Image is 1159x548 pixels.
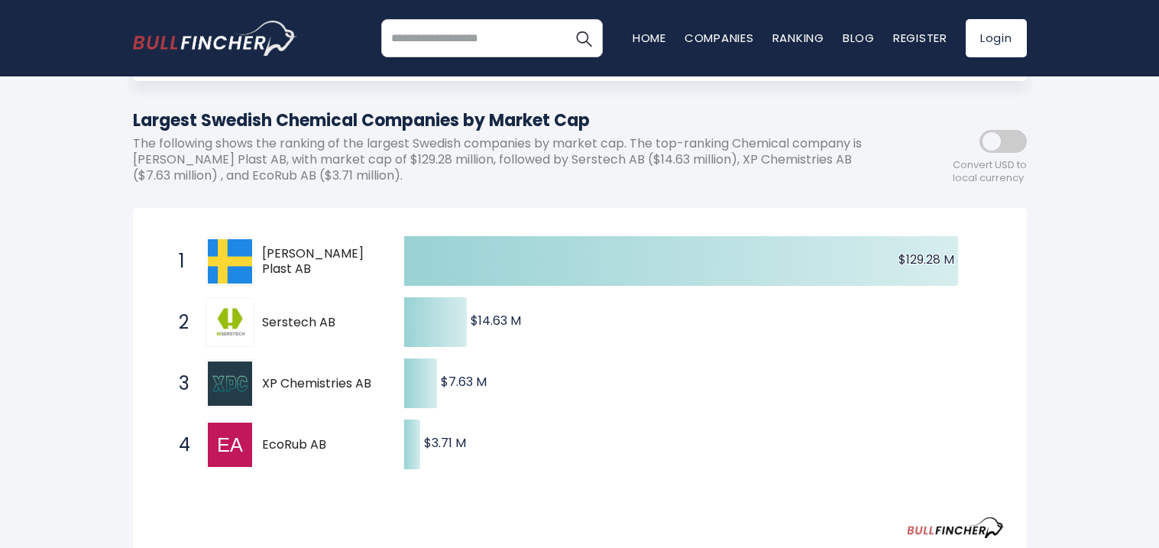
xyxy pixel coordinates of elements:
[262,315,377,331] span: Serstech AB
[843,30,875,46] a: Blog
[893,30,947,46] a: Register
[133,21,297,56] img: bullfincher logo
[133,21,297,56] a: Go to homepage
[772,30,824,46] a: Ranking
[633,30,666,46] a: Home
[208,239,252,284] img: Arla Plast AB
[424,434,466,452] text: $3.71 M
[471,312,521,329] text: $14.63 M
[171,248,186,274] span: 1
[208,300,252,345] img: Serstech AB
[685,30,754,46] a: Companies
[171,310,186,336] span: 2
[133,136,889,183] p: The following shows the ranking of the largest Swedish companies by market cap. The top-ranking C...
[171,432,186,458] span: 4
[441,373,487,391] text: $7.63 M
[953,159,1027,185] span: Convert USD to local currency
[262,437,377,453] span: EcoRub AB
[966,19,1027,57] a: Login
[565,19,603,57] button: Search
[208,423,252,467] img: EcoRub AB
[208,362,252,406] img: XP Chemistries AB
[898,251,953,268] text: $129.28 M
[262,246,377,278] span: [PERSON_NAME] Plast AB
[133,108,889,133] h1: Largest Swedish Chemical Companies by Market Cap
[262,376,377,392] span: XP Chemistries AB
[171,371,186,397] span: 3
